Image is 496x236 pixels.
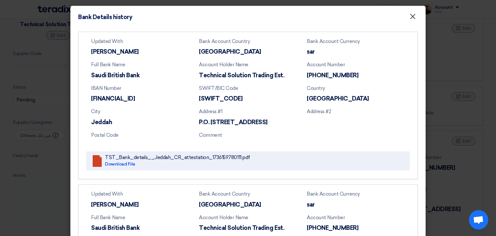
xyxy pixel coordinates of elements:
div: Account Holder Name [199,214,297,221]
div: Saudi British Bank [91,71,189,80]
div: sar [307,48,405,56]
div: Postal Code [91,132,189,139]
div: Full Bank Name [91,214,189,221]
div: IBAN Number [91,85,189,92]
div: City [91,108,189,115]
div: Bank Account Currency [307,38,405,45]
div: Bank Account Country [199,38,297,45]
div: [GEOGRAPHIC_DATA] [307,94,405,103]
div: Bank Account Country [199,190,297,198]
div: Updated With [91,38,189,45]
div: [PHONE_NUMBER] [307,224,405,232]
div: SWIFT/BIC Code [199,85,297,92]
div: TST_Bank_details__Jeddah_CR_attestation_1736159780111.pdf [105,155,250,160]
div: [FINANCIAL_ID] [91,94,189,103]
a: Download File [105,161,135,167]
div: Country [307,85,405,92]
div: Full Bank Name [91,61,189,69]
div: Open chat [469,210,488,230]
div: P.O. [STREET_ADDRESS] [199,118,297,127]
div: Technical Solution Trading Est. [199,71,297,80]
div: Jeddah [91,118,189,127]
div: Account Number [307,214,405,221]
div: Address #2 [307,108,405,115]
span: × [409,12,416,25]
div: Address #1 [199,108,297,115]
div: Technical Solution Trading Est. [199,224,297,232]
a: TST_Bank_details__Jeddah_CR_attestation_1736159780111.pdf Download File [86,151,410,170]
button: Close [404,10,421,23]
div: [PERSON_NAME] [91,48,189,56]
div: [SWIFT_CODE] [199,94,297,103]
div: Account Number [307,61,405,69]
div: Account Holder Name [199,61,297,69]
div: sar [307,200,405,209]
div: Bank Account Currency [307,190,405,198]
div: Saudi British Bank [91,224,189,232]
div: Updated With [91,190,189,198]
h4: Bank Details history [78,14,132,21]
div: [GEOGRAPHIC_DATA] [199,200,297,209]
div: Comment [199,132,297,139]
div: [PHONE_NUMBER] [307,71,405,80]
div: [GEOGRAPHIC_DATA] [199,48,297,56]
div: [PERSON_NAME] [91,200,189,209]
